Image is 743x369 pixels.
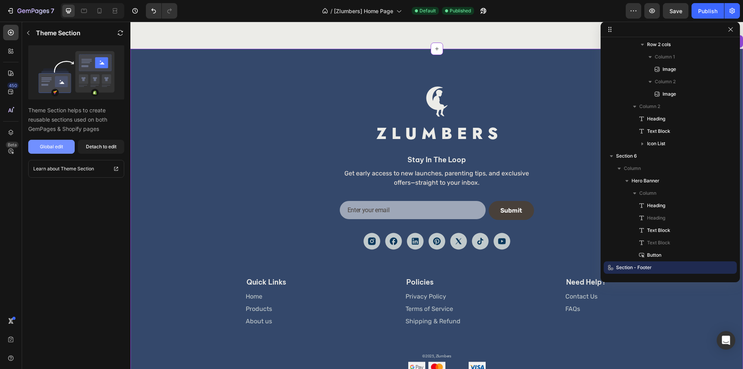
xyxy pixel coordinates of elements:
[275,255,337,266] h2: Policies
[358,179,404,198] button: Submit
[616,152,637,160] span: Section 6
[36,28,80,38] p: Theme Section
[663,65,676,73] span: Image
[278,340,295,351] img: gempages_579984927471174228-2e0543e0-e802-40eb-b4b1-de70ce5ae300.png
[717,331,735,350] div: Open Intercom Messenger
[210,147,403,166] p: Get early access to new launches, parenting tips, and exclusive offers—straight to your inbox.
[115,255,178,266] h2: Quick Links
[298,340,315,351] img: gempages_579984927471174228-01c0c22f-a099-402d-8750-e605815cfe02.png
[11,133,602,143] h2: stay in the loop
[86,143,116,150] div: Detach to edit
[639,103,660,110] span: Column 2
[258,340,275,351] img: gempages_579984927471174228-106fb3a5-d5d8-4078-b610-96a6dbc77d00.png
[435,283,450,292] a: FAQs
[275,270,316,280] a: Privacy Policy
[647,214,665,222] span: Heading
[78,140,124,154] button: Detach to edit
[647,41,671,48] span: Row 2 cols
[639,189,656,197] span: Column
[51,6,54,15] p: 7
[130,22,743,369] iframe: Design area
[115,295,142,304] a: About us
[435,270,467,280] a: Contact Us
[28,106,124,134] p: Theme Section helps to create reusable sections used on both GemPages & Shopify pages
[663,3,688,19] button: Save
[616,264,652,271] span: Section - Footer
[419,7,436,14] span: Default
[330,7,332,15] span: /
[7,82,19,89] div: 450
[12,332,601,337] p: ©2025, Zlumbers
[28,140,75,154] button: Global edit
[40,143,63,150] div: Global edit
[146,3,177,19] div: Undo/Redo
[275,295,330,304] a: Shipping & Refund
[647,239,670,247] span: Text Block
[115,270,132,280] a: Home
[647,115,665,123] span: Heading
[275,283,323,292] a: Terms of Service
[698,7,717,15] div: Publish
[632,177,659,185] span: Hero Banner
[28,160,124,178] a: Learn about Theme Section
[552,16,591,23] div: Section - Footer
[647,251,661,259] span: Button
[647,140,665,148] span: Icon List
[647,202,665,209] span: Heading
[209,179,355,197] input: Enter your email
[370,185,392,192] div: Submit
[647,227,670,234] span: Text Block
[655,53,675,61] span: Column 1
[435,255,497,266] h2: Need Help?
[61,165,94,173] p: Theme Section
[624,165,641,172] span: Column
[663,90,676,98] span: Image
[318,340,335,351] img: gempages_579984927471174228-39d4365c-9815-4e96-a053-c447cb8522b8.png
[115,283,142,292] a: Products
[334,7,393,15] span: [Zlumbers] Home Page
[240,62,373,122] img: gempages_579984927471174228-e4e07aa9-2863-401a-a20f-a7d125ef9c6c.svg
[647,127,670,135] span: Text Block
[3,3,58,19] button: 7
[338,340,355,351] img: gempages_579984927471174228-45389f4b-bf77-4fb1-9e6f-4fd2dfae93f1.png
[33,165,60,173] p: Learn about
[450,7,471,14] span: Published
[692,3,724,19] button: Publish
[655,78,676,86] span: Column 2
[669,8,682,14] span: Save
[6,142,19,148] div: Beta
